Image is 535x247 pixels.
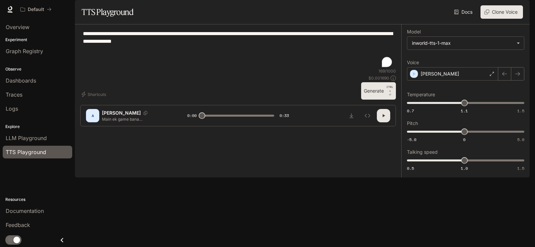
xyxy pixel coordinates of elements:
span: -5.0 [407,137,416,142]
div: inworld-tts-1-max [412,40,513,46]
button: Shortcuts [80,89,109,100]
p: Main ek game bana [PERSON_NAME] jo IMVU/Second Life/VR Chat jaisi ho, lekin better graphics ke sa... [102,116,171,122]
p: [PERSON_NAME] [421,71,459,77]
p: Temperature [407,92,435,97]
button: Copy Voice ID [141,111,150,115]
p: ⏎ [387,85,393,97]
p: Talking speed [407,150,438,154]
p: CTRL + [387,85,393,93]
p: Model [407,29,421,34]
span: 0:00 [187,112,197,119]
p: [PERSON_NAME] [102,110,141,116]
span: 5.0 [517,137,524,142]
button: GenerateCTRL +⏎ [361,82,396,100]
span: 0:33 [280,112,289,119]
h1: TTS Playground [82,5,133,19]
a: Docs [453,5,475,19]
span: 1.1 [461,108,468,114]
span: 0.7 [407,108,414,114]
button: Inspect [361,109,374,122]
p: Pitch [407,121,418,126]
button: All workspaces [17,3,55,16]
textarea: To enrich screen reader interactions, please activate Accessibility in Grammarly extension settings [83,30,393,68]
p: $ 0.001690 [368,75,389,81]
div: inworld-tts-1-max [407,37,524,49]
span: 1.5 [517,108,524,114]
span: 0.5 [407,165,414,171]
button: Clone Voice [480,5,523,19]
span: 1.5 [517,165,524,171]
p: 169 / 1000 [379,68,396,74]
span: 0 [463,137,465,142]
span: 1.0 [461,165,468,171]
p: Voice [407,60,419,65]
div: A [87,110,98,121]
p: Default [28,7,44,12]
button: Download audio [345,109,358,122]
